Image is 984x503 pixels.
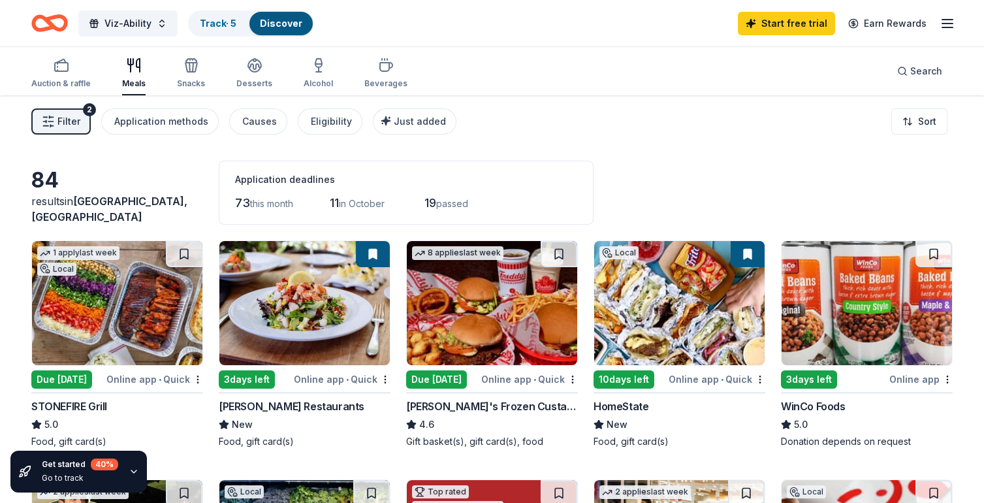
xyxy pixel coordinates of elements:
[721,374,723,385] span: •
[250,198,293,209] span: this month
[219,370,275,389] div: 3 days left
[406,398,578,414] div: [PERSON_NAME]'s Frozen Custard & Steakburgers
[424,196,436,210] span: 19
[607,417,627,432] span: New
[83,103,96,116] div: 2
[594,435,765,448] div: Food, gift card(s)
[44,417,58,432] span: 5.0
[200,18,236,29] a: Track· 5
[304,78,333,89] div: Alcohol
[781,370,837,389] div: 3 days left
[294,371,390,387] div: Online app Quick
[533,374,536,385] span: •
[364,78,407,89] div: Beverages
[599,485,691,499] div: 2 applies last week
[406,240,578,448] a: Image for Freddy's Frozen Custard & Steakburgers8 applieslast weekDue [DATE]Online app•Quick[PERS...
[219,241,390,365] img: Image for Cameron Mitchell Restaurants
[37,263,76,276] div: Local
[78,10,178,37] button: Viz-Ability
[232,417,253,432] span: New
[177,52,205,95] button: Snacks
[31,398,107,414] div: STONEFIRE Grill
[31,435,203,448] div: Food, gift card(s)
[346,374,349,385] span: •
[122,78,146,89] div: Meals
[122,52,146,95] button: Meals
[406,370,467,389] div: Due [DATE]
[31,52,91,95] button: Auction & raffle
[364,52,407,95] button: Beverages
[794,417,808,432] span: 5.0
[219,398,364,414] div: [PERSON_NAME] Restaurants
[840,12,934,35] a: Earn Rewards
[42,473,118,483] div: Go to track
[781,435,953,448] div: Donation depends on request
[219,240,390,448] a: Image for Cameron Mitchell Restaurants3days leftOnline app•Quick[PERSON_NAME] RestaurantsNewFood,...
[412,246,503,260] div: 8 applies last week
[373,108,456,135] button: Just added
[31,167,203,193] div: 84
[782,241,952,365] img: Image for WinCo Foods
[436,198,468,209] span: passed
[594,398,648,414] div: HomeState
[235,196,250,210] span: 73
[236,78,272,89] div: Desserts
[781,398,846,414] div: WinCo Foods
[594,240,765,448] a: Image for HomeStateLocal10days leftOnline app•QuickHomeStateNewFood, gift card(s)
[91,459,118,470] div: 40 %
[330,196,339,210] span: 11
[31,193,203,225] div: results
[159,374,161,385] span: •
[104,16,151,31] span: Viz-Ability
[787,485,826,498] div: Local
[407,241,577,365] img: Image for Freddy's Frozen Custard & Steakburgers
[412,485,469,498] div: Top rated
[31,78,91,89] div: Auction & raffle
[298,108,362,135] button: Eligibility
[106,371,203,387] div: Online app Quick
[57,114,80,129] span: Filter
[260,18,302,29] a: Discover
[406,435,578,448] div: Gift basket(s), gift card(s), food
[419,417,434,432] span: 4.6
[781,240,953,448] a: Image for WinCo Foods3days leftOnline appWinCo Foods5.0Donation depends on request
[31,8,68,39] a: Home
[887,58,953,84] button: Search
[31,195,187,223] span: [GEOGRAPHIC_DATA], [GEOGRAPHIC_DATA]
[101,108,219,135] button: Application methods
[311,114,352,129] div: Eligibility
[31,370,92,389] div: Due [DATE]
[910,63,942,79] span: Search
[594,370,654,389] div: 10 days left
[918,114,936,129] span: Sort
[114,114,208,129] div: Application methods
[394,116,446,127] span: Just added
[304,52,333,95] button: Alcohol
[37,246,119,260] div: 1 apply last week
[229,108,287,135] button: Causes
[889,371,953,387] div: Online app
[219,435,390,448] div: Food, gift card(s)
[235,172,577,187] div: Application deadlines
[599,246,639,259] div: Local
[669,371,765,387] div: Online app Quick
[242,114,277,129] div: Causes
[339,198,385,209] span: in October
[891,108,947,135] button: Sort
[225,485,264,498] div: Local
[594,241,765,365] img: Image for HomeState
[31,108,91,135] button: Filter2
[177,78,205,89] div: Snacks
[481,371,578,387] div: Online app Quick
[31,195,187,223] span: in
[738,12,835,35] a: Start free trial
[31,240,203,448] a: Image for STONEFIRE Grill1 applylast weekLocalDue [DATE]Online app•QuickSTONEFIRE Grill5.0Food, g...
[32,241,202,365] img: Image for STONEFIRE Grill
[42,459,118,470] div: Get started
[188,10,314,37] button: Track· 5Discover
[236,52,272,95] button: Desserts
